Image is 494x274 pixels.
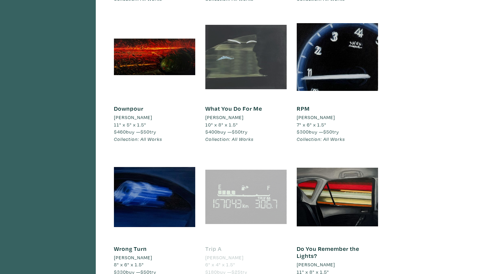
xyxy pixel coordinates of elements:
a: Downpour [114,105,143,112]
span: $50 [140,128,150,135]
a: Do You Remember the Lights? [297,245,359,260]
em: Collection: All Works [205,136,254,142]
em: Collection: All Works [297,136,345,142]
span: $300 [297,128,309,135]
a: [PERSON_NAME] [297,114,378,121]
span: buy — try [297,128,339,135]
a: Wrong Turn [114,245,147,253]
span: $460 [114,128,126,135]
li: [PERSON_NAME] [205,254,244,261]
a: Trip A [205,245,222,253]
a: [PERSON_NAME] [297,261,378,268]
span: 6" x 4" x 1.5" [205,261,235,268]
em: Collection: All Works [114,136,162,142]
span: 8" x 6" x 1.5" [114,261,144,268]
li: [PERSON_NAME] [114,254,152,261]
a: RPM [297,105,310,112]
span: $50 [232,128,241,135]
span: $50 [323,128,332,135]
a: [PERSON_NAME] [114,254,195,261]
li: [PERSON_NAME] [114,114,152,121]
span: $400 [205,128,217,135]
li: [PERSON_NAME] [205,114,244,121]
li: [PERSON_NAME] [297,114,335,121]
li: [PERSON_NAME] [297,261,335,268]
span: 11" x 5" x 1.5" [114,121,146,128]
a: What You Do For Me [205,105,262,112]
span: buy — try [114,128,156,135]
span: 7" x 6" x 1.5" [297,121,326,128]
a: [PERSON_NAME] [205,114,287,121]
span: 10" x 8" x 1.5" [205,121,238,128]
span: buy — try [205,128,248,135]
a: [PERSON_NAME] [205,254,287,261]
a: [PERSON_NAME] [114,114,195,121]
